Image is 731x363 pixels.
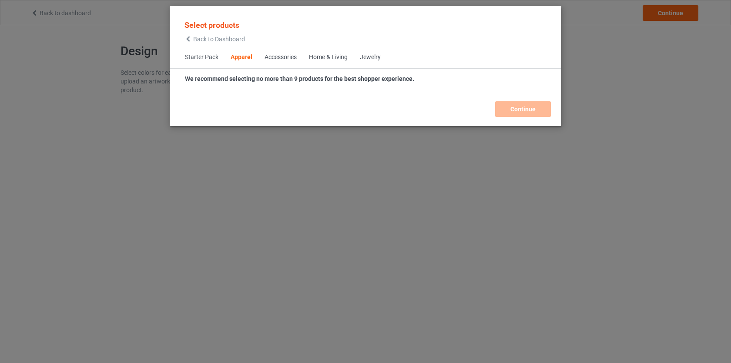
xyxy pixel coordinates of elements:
span: Select products [184,20,239,30]
strong: We recommend selecting no more than 9 products for the best shopper experience. [185,75,414,82]
div: Jewelry [360,53,381,62]
div: Accessories [265,53,297,62]
span: Starter Pack [179,47,225,68]
div: Apparel [231,53,252,62]
div: Home & Living [309,53,348,62]
span: Back to Dashboard [193,36,245,43]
